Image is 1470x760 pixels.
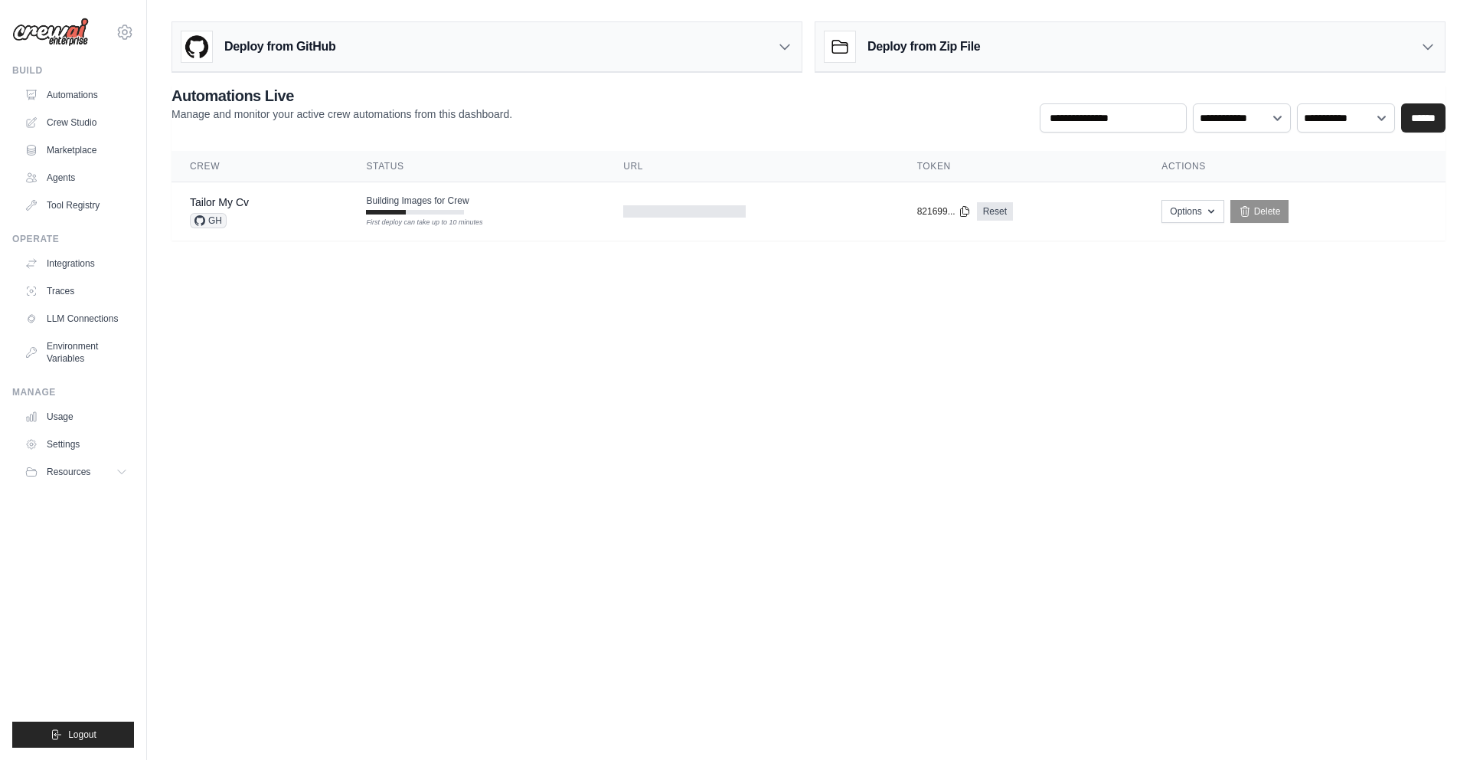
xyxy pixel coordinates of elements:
[1161,200,1223,223] button: Options
[366,218,464,228] div: First deploy can take up to 10 minutes
[605,151,898,182] th: URL
[899,151,1144,182] th: Token
[18,110,134,135] a: Crew Studio
[18,165,134,190] a: Agents
[348,151,605,182] th: Status
[18,279,134,303] a: Traces
[12,722,134,748] button: Logout
[977,202,1013,221] a: Reset
[224,38,335,56] h3: Deploy from GitHub
[12,18,89,47] img: Logo
[12,64,134,77] div: Build
[18,334,134,371] a: Environment Variables
[1230,200,1289,223] a: Delete
[18,460,134,484] button: Resources
[12,233,134,245] div: Operate
[171,85,512,106] h2: Automations Live
[18,251,134,276] a: Integrations
[190,213,227,228] span: GH
[18,432,134,457] a: Settings
[366,195,469,207] span: Building Images for Crew
[18,306,134,331] a: LLM Connections
[18,83,134,107] a: Automations
[867,38,980,56] h3: Deploy from Zip File
[12,386,134,398] div: Manage
[917,205,971,218] button: 821699...
[18,193,134,218] a: Tool Registry
[68,729,96,741] span: Logout
[171,151,348,182] th: Crew
[181,31,212,62] img: GitHub Logo
[190,196,249,208] a: Tailor My Cv
[18,405,134,429] a: Usage
[18,138,134,162] a: Marketplace
[1143,151,1445,182] th: Actions
[171,106,512,122] p: Manage and monitor your active crew automations from this dashboard.
[47,466,90,478] span: Resources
